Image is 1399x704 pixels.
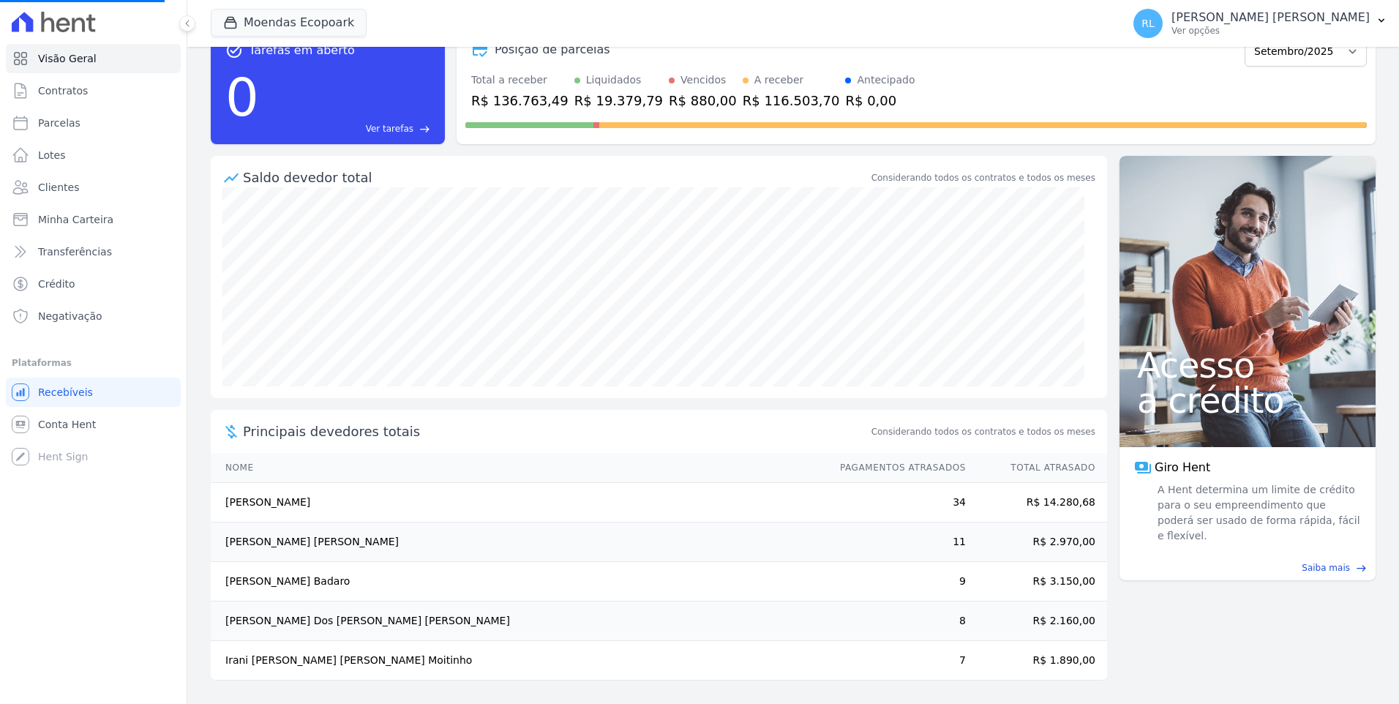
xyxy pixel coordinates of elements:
[826,453,967,483] th: Pagamentos Atrasados
[38,116,80,130] span: Parcelas
[754,72,804,88] div: A receber
[211,9,367,37] button: Moendas Ecopoark
[6,76,181,105] a: Contratos
[243,168,869,187] div: Saldo devedor total
[6,269,181,299] a: Crédito
[586,72,642,88] div: Liquidados
[6,410,181,439] a: Conta Hent
[38,51,97,66] span: Visão Geral
[680,72,726,88] div: Vencidos
[826,483,967,523] td: 34
[1137,348,1358,383] span: Acesso
[967,523,1107,562] td: R$ 2.970,00
[967,453,1107,483] th: Total Atrasado
[826,641,967,681] td: 7
[1122,3,1399,44] button: RL [PERSON_NAME] [PERSON_NAME] Ver opções
[225,42,243,59] span: task_alt
[6,378,181,407] a: Recebíveis
[38,180,79,195] span: Clientes
[6,173,181,202] a: Clientes
[211,523,826,562] td: [PERSON_NAME] [PERSON_NAME]
[967,641,1107,681] td: R$ 1.890,00
[1141,18,1155,29] span: RL
[6,302,181,331] a: Negativação
[38,83,88,98] span: Contratos
[211,483,826,523] td: [PERSON_NAME]
[211,562,826,602] td: [PERSON_NAME] Badaro
[6,141,181,170] a: Lotes
[243,422,869,441] span: Principais devedores totais
[6,237,181,266] a: Transferências
[857,72,915,88] div: Antecipado
[12,354,175,372] div: Plataformas
[1128,561,1367,574] a: Saiba mais east
[495,41,610,59] div: Posição de parcelas
[6,108,181,138] a: Parcelas
[211,641,826,681] td: Irani [PERSON_NAME] [PERSON_NAME] Moitinho
[871,425,1095,438] span: Considerando todos os contratos e todos os meses
[1171,10,1370,25] p: [PERSON_NAME] [PERSON_NAME]
[1302,561,1350,574] span: Saiba mais
[871,171,1095,184] div: Considerando todos os contratos e todos os meses
[471,72,569,88] div: Total a receber
[845,91,915,111] div: R$ 0,00
[38,385,93,400] span: Recebíveis
[38,148,66,162] span: Lotes
[38,212,113,227] span: Minha Carteira
[211,602,826,641] td: [PERSON_NAME] Dos [PERSON_NAME] [PERSON_NAME]
[967,602,1107,641] td: R$ 2.160,00
[967,483,1107,523] td: R$ 14.280,68
[249,42,355,59] span: Tarefas em aberto
[1137,383,1358,418] span: a crédito
[826,602,967,641] td: 8
[1155,482,1361,544] span: A Hent determina um limite de crédito para o seu empreendimento que poderá ser usado de forma ráp...
[967,562,1107,602] td: R$ 3.150,00
[38,277,75,291] span: Crédito
[225,59,259,135] div: 0
[38,244,112,259] span: Transferências
[419,124,430,135] span: east
[366,122,413,135] span: Ver tarefas
[826,523,967,562] td: 11
[265,122,430,135] a: Ver tarefas east
[471,91,569,111] div: R$ 136.763,49
[6,205,181,234] a: Minha Carteira
[826,562,967,602] td: 9
[1171,25,1370,37] p: Ver opções
[6,44,181,73] a: Visão Geral
[1155,459,1210,476] span: Giro Hent
[38,309,102,323] span: Negativação
[669,91,737,111] div: R$ 880,00
[574,91,663,111] div: R$ 19.379,79
[743,91,840,111] div: R$ 116.503,70
[211,453,826,483] th: Nome
[38,417,96,432] span: Conta Hent
[1356,563,1367,574] span: east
